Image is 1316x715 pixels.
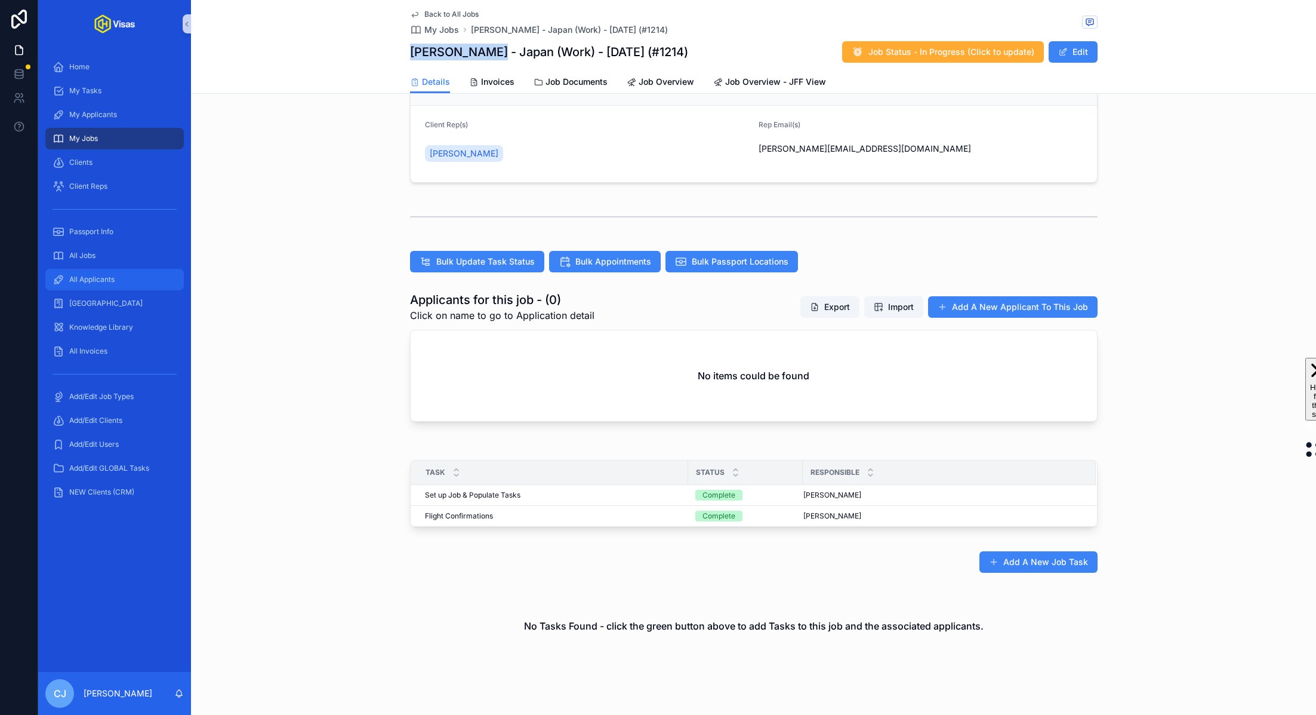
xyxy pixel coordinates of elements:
span: Add/Edit Clients [69,416,122,425]
a: Passport Info [45,221,184,243]
a: Add/Edit GLOBAL Tasks [45,458,184,479]
span: Bulk Passport Locations [692,256,788,268]
span: All Invoices [69,346,107,356]
span: Bulk Update Task Status [436,256,535,268]
span: Job Overview [639,76,694,88]
a: Add/Edit Users [45,434,184,455]
span: [GEOGRAPHIC_DATA] [69,299,143,308]
button: Add A New Job Task [979,551,1098,573]
span: Client Rep(s) [425,120,468,129]
h2: No items could be found [698,369,809,383]
span: Invoices [481,76,514,88]
span: Task [426,468,445,477]
a: All Invoices [45,340,184,362]
div: scrollable content [38,48,191,518]
div: Complete [702,511,735,521]
a: My Applicants [45,104,184,125]
span: Job Status - In Progress (Click to update) [868,46,1034,58]
a: Home [45,56,184,78]
a: My Tasks [45,80,184,102]
span: Back to All Jobs [424,10,479,19]
span: [PERSON_NAME] [803,490,861,500]
a: Invoices [469,71,514,95]
span: Clients [69,158,93,167]
span: Details [422,76,450,88]
span: CJ [54,686,66,701]
a: Add/Edit Job Types [45,386,184,407]
img: App logo [94,14,135,33]
a: My Jobs [45,128,184,149]
a: [GEOGRAPHIC_DATA] [45,293,184,314]
a: All Jobs [45,245,184,266]
button: Bulk Passport Locations [665,251,798,272]
h2: No Tasks Found - click the green button above to add Tasks to this job and the associated applica... [524,619,984,633]
span: Job Documents [545,76,608,88]
button: Export [800,296,859,318]
button: Bulk Update Task Status [410,251,544,272]
span: [PERSON_NAME][EMAIL_ADDRESS][DOMAIN_NAME] [759,143,1083,155]
span: Add/Edit Job Types [69,392,134,401]
a: [PERSON_NAME] - Japan (Work) - [DATE] (#1214) [471,24,668,36]
span: Add/Edit GLOBAL Tasks [69,464,149,473]
span: Bulk Appointments [575,256,651,268]
span: My Applicants [69,110,117,119]
span: Responsible [810,468,859,477]
div: Complete [702,490,735,501]
span: Rep Email(s) [759,120,800,129]
span: My Jobs [69,134,98,143]
span: Set up Job & Populate Tasks [425,490,520,500]
span: Import [888,301,914,313]
button: Import [864,296,923,318]
h1: Applicants for this job - (0) [410,291,594,308]
span: Add/Edit Users [69,440,119,449]
span: NEW Clients (CRM) [69,487,134,497]
p: [PERSON_NAME] [84,688,152,699]
a: All Applicants [45,269,184,290]
span: Job Overview - JFF View [725,76,826,88]
span: Status [696,468,725,477]
span: My Tasks [69,86,101,96]
a: Add/Edit Clients [45,410,184,431]
a: Job Overview [627,71,694,95]
a: [PERSON_NAME] [425,145,503,162]
span: Click on name to go to Application detail [410,308,594,323]
a: Job Overview - JFF View [713,71,826,95]
span: My Jobs [424,24,459,36]
button: Job Status - In Progress (Click to update) [842,41,1044,63]
a: Details [410,71,450,94]
span: Knowledge Library [69,323,133,332]
span: Passport Info [69,227,113,237]
span: All Jobs [69,251,95,260]
span: [PERSON_NAME] [803,511,861,521]
a: Knowledge Library [45,317,184,338]
button: Add A New Applicant To This Job [928,296,1098,318]
span: All Applicants [69,275,115,284]
span: Flight Confirmations [425,511,493,521]
button: Bulk Appointments [549,251,661,272]
a: Client Reps [45,176,184,197]
span: Client Reps [69,182,107,191]
a: Job Documents [534,71,608,95]
a: My Jobs [410,24,459,36]
span: Home [69,62,90,72]
a: Back to All Jobs [410,10,479,19]
span: [PERSON_NAME] [430,148,498,159]
a: Clients [45,152,184,173]
a: NEW Clients (CRM) [45,481,184,503]
button: Edit [1049,41,1098,63]
h1: [PERSON_NAME] - Japan (Work) - [DATE] (#1214) [410,44,688,60]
